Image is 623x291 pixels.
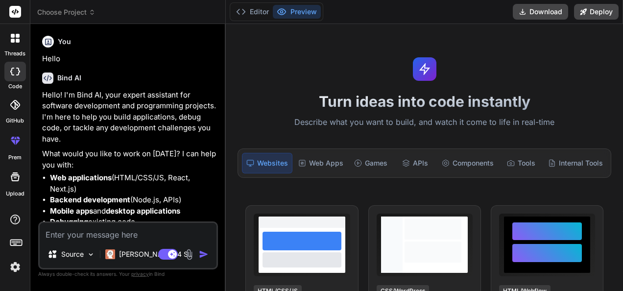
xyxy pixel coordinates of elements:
div: Tools [500,153,542,173]
label: Upload [6,190,24,198]
label: prem [8,153,22,162]
div: Games [349,153,392,173]
p: Hello! I'm Bind AI, your expert assistant for software development and programming projects. I'm ... [42,90,216,145]
strong: Backend development [50,195,130,204]
span: privacy [131,271,149,277]
label: GitHub [6,117,24,125]
div: Internal Tools [544,153,607,173]
li: and [50,206,216,217]
li: (Node.js, APIs) [50,194,216,206]
div: Websites [242,153,292,173]
div: APIs [394,153,436,173]
p: Hello [42,53,216,65]
div: Components [438,153,498,173]
img: attachment [184,249,195,260]
strong: desktop applications [106,206,180,216]
label: code [8,82,22,91]
p: What would you like to work on [DATE]? I can help you with: [42,148,216,170]
h6: You [58,37,71,47]
li: (HTML/CSS/JS, React, Next.js) [50,172,216,194]
div: Web Apps [294,153,347,173]
p: Source [61,249,84,259]
img: icon [199,249,209,259]
p: Describe what you want to build, and watch it come to life in real-time [232,116,617,129]
img: Claude 4 Sonnet [105,249,115,259]
button: Editor [232,5,273,19]
img: settings [7,259,24,275]
button: Deploy [574,4,619,20]
p: Always double-check its answers. Your in Bind [38,269,218,279]
h1: Turn ideas into code instantly [232,93,617,110]
span: Choose Project [37,7,96,17]
strong: Web applications [50,173,112,182]
h6: Bind AI [57,73,81,83]
strong: Debugging [50,217,88,226]
button: Preview [273,5,321,19]
label: threads [4,49,25,58]
strong: Mobile apps [50,206,93,216]
img: Pick Models [87,250,95,259]
p: [PERSON_NAME] 4 S.. [119,249,192,259]
button: Download [513,4,568,20]
li: existing code [50,217,216,228]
